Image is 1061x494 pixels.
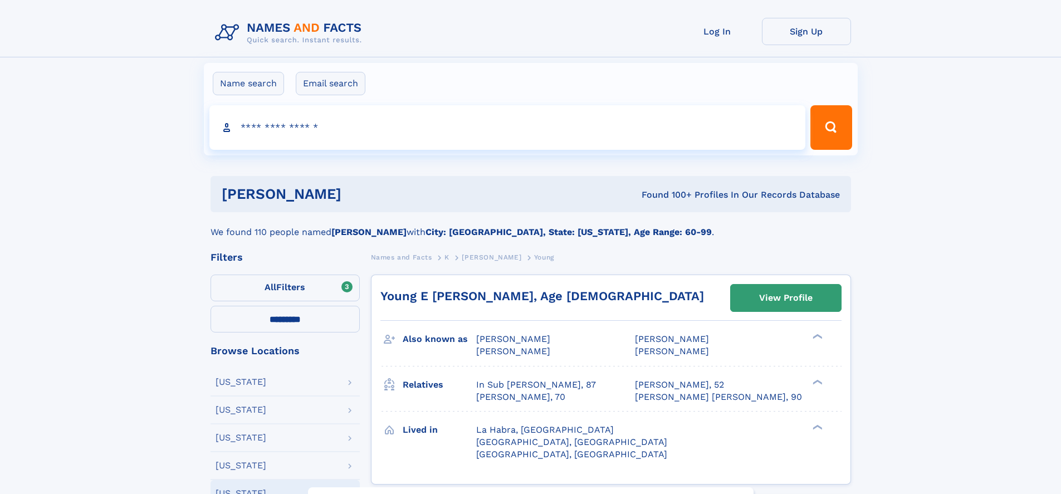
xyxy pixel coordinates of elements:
[476,379,596,391] a: In Sub [PERSON_NAME], 87
[211,18,371,48] img: Logo Names and Facts
[211,346,360,356] div: Browse Locations
[476,334,550,344] span: [PERSON_NAME]
[462,250,521,264] a: [PERSON_NAME]
[211,252,360,262] div: Filters
[810,378,823,385] div: ❯
[635,391,802,403] a: [PERSON_NAME] [PERSON_NAME], 90
[673,18,762,45] a: Log In
[635,346,709,356] span: [PERSON_NAME]
[759,285,813,311] div: View Profile
[403,375,476,394] h3: Relatives
[211,212,851,239] div: We found 110 people named with .
[635,379,724,391] a: [PERSON_NAME], 52
[762,18,851,45] a: Sign Up
[731,285,841,311] a: View Profile
[426,227,712,237] b: City: [GEOGRAPHIC_DATA], State: [US_STATE], Age Range: 60-99
[211,275,360,301] label: Filters
[216,378,266,387] div: [US_STATE]
[216,461,266,470] div: [US_STATE]
[371,250,432,264] a: Names and Facts
[216,433,266,442] div: [US_STATE]
[476,437,667,447] span: [GEOGRAPHIC_DATA], [GEOGRAPHIC_DATA]
[403,420,476,439] h3: Lived in
[491,189,840,201] div: Found 100+ Profiles In Our Records Database
[462,253,521,261] span: [PERSON_NAME]
[635,334,709,344] span: [PERSON_NAME]
[222,187,492,201] h1: [PERSON_NAME]
[810,333,823,340] div: ❯
[810,105,852,150] button: Search Button
[476,346,550,356] span: [PERSON_NAME]
[380,289,704,303] a: Young E [PERSON_NAME], Age [DEMOGRAPHIC_DATA]
[265,282,276,292] span: All
[403,330,476,349] h3: Also known as
[476,449,667,459] span: [GEOGRAPHIC_DATA], [GEOGRAPHIC_DATA]
[534,253,554,261] span: Young
[209,105,806,150] input: search input
[216,405,266,414] div: [US_STATE]
[331,227,407,237] b: [PERSON_NAME]
[444,250,449,264] a: K
[213,72,284,95] label: Name search
[444,253,449,261] span: K
[476,391,565,403] a: [PERSON_NAME], 70
[296,72,365,95] label: Email search
[476,424,614,435] span: La Habra, [GEOGRAPHIC_DATA]
[810,423,823,431] div: ❯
